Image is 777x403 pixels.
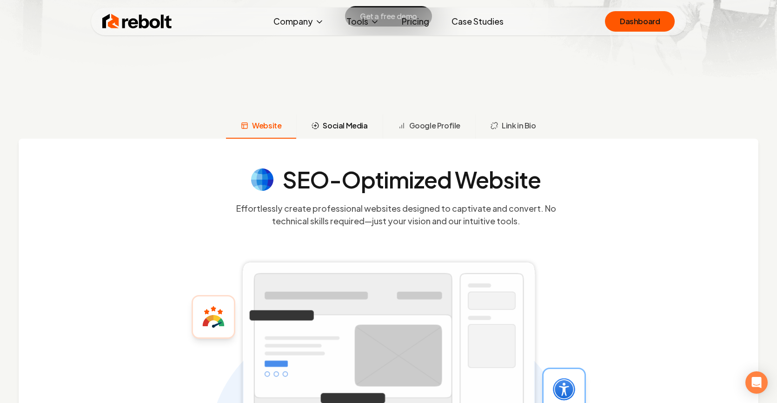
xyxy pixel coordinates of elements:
[345,6,432,27] button: Get a free demo
[475,114,551,139] button: Link in Bio
[252,120,281,131] span: Website
[266,12,332,31] button: Company
[745,371,768,394] div: Open Intercom Messenger
[283,168,541,191] h4: SEO-Optimized Website
[394,12,437,31] a: Pricing
[102,12,172,31] img: Rebolt Logo
[383,114,475,139] button: Google Profile
[296,114,382,139] button: Social Media
[409,120,460,131] span: Google Profile
[502,120,536,131] span: Link in Bio
[339,12,387,31] button: Tools
[323,120,367,131] span: Social Media
[226,114,296,139] button: Website
[605,11,675,32] a: Dashboard
[444,12,511,31] a: Case Studies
